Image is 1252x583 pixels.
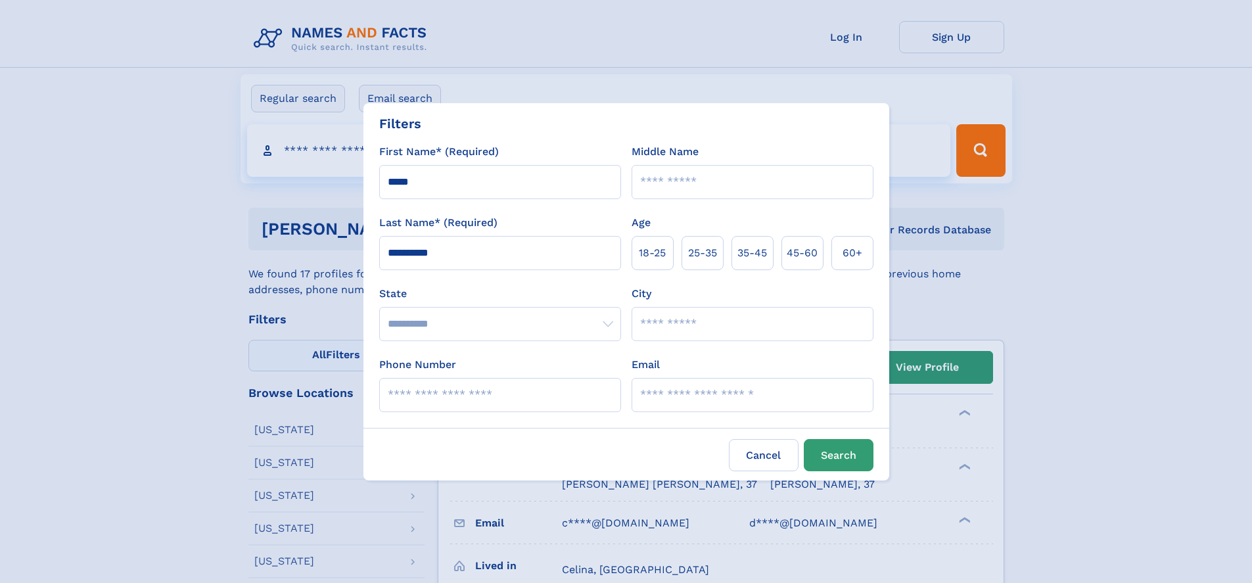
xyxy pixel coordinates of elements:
[729,439,799,471] label: Cancel
[688,245,717,261] span: 25‑35
[843,245,862,261] span: 60+
[379,114,421,133] div: Filters
[639,245,666,261] span: 18‑25
[787,245,818,261] span: 45‑60
[379,144,499,160] label: First Name* (Required)
[379,215,498,231] label: Last Name* (Required)
[632,215,651,231] label: Age
[379,357,456,373] label: Phone Number
[379,286,621,302] label: State
[632,357,660,373] label: Email
[804,439,873,471] button: Search
[737,245,767,261] span: 35‑45
[632,286,651,302] label: City
[632,144,699,160] label: Middle Name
